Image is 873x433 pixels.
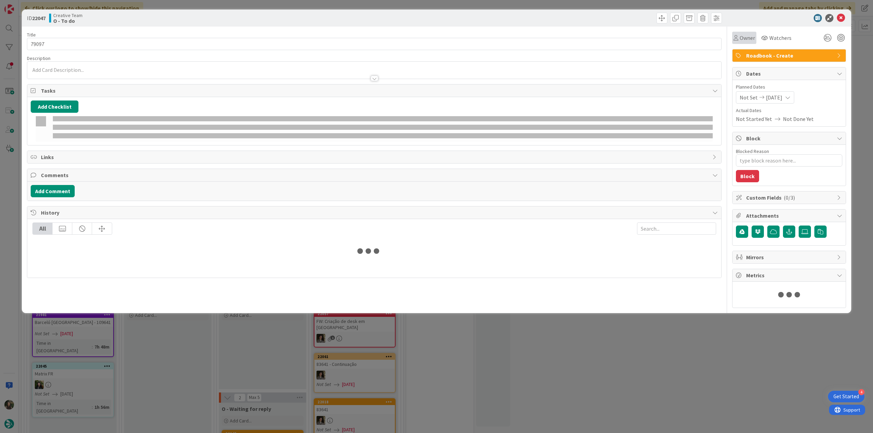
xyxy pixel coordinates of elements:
span: Tasks [41,87,709,95]
span: Mirrors [746,253,833,261]
div: All [33,223,53,234]
span: Attachments [746,212,833,220]
span: Not Started Yet [736,115,772,123]
div: 4 [858,389,864,395]
button: Add Comment [31,185,75,197]
span: History [41,208,709,217]
span: Not Set [740,93,758,102]
span: Description [27,55,50,61]
span: Links [41,153,709,161]
div: Open Get Started checklist, remaining modules: 4 [828,391,864,402]
b: O - To do [53,18,83,24]
span: Block [746,134,833,142]
span: [DATE] [766,93,782,102]
label: Blocked Reason [736,148,769,154]
input: Search... [637,222,716,235]
span: Dates [746,69,833,78]
button: Block [736,170,759,182]
span: Support [14,1,31,9]
span: Roadbook - Create [746,51,833,60]
span: Watchers [769,34,791,42]
span: Owner [740,34,755,42]
span: Custom Fields [746,194,833,202]
span: ID [27,14,46,22]
span: ( 0/3 ) [784,194,795,201]
span: Creative Team [53,13,83,18]
span: Comments [41,171,709,179]
span: Planned Dates [736,83,842,91]
button: Add Checklist [31,100,78,113]
span: Not Done Yet [783,115,814,123]
input: type card name here... [27,38,722,50]
label: Title [27,32,36,38]
span: Actual Dates [736,107,842,114]
div: Get Started [833,393,859,400]
b: 22047 [32,15,46,21]
span: Metrics [746,271,833,279]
